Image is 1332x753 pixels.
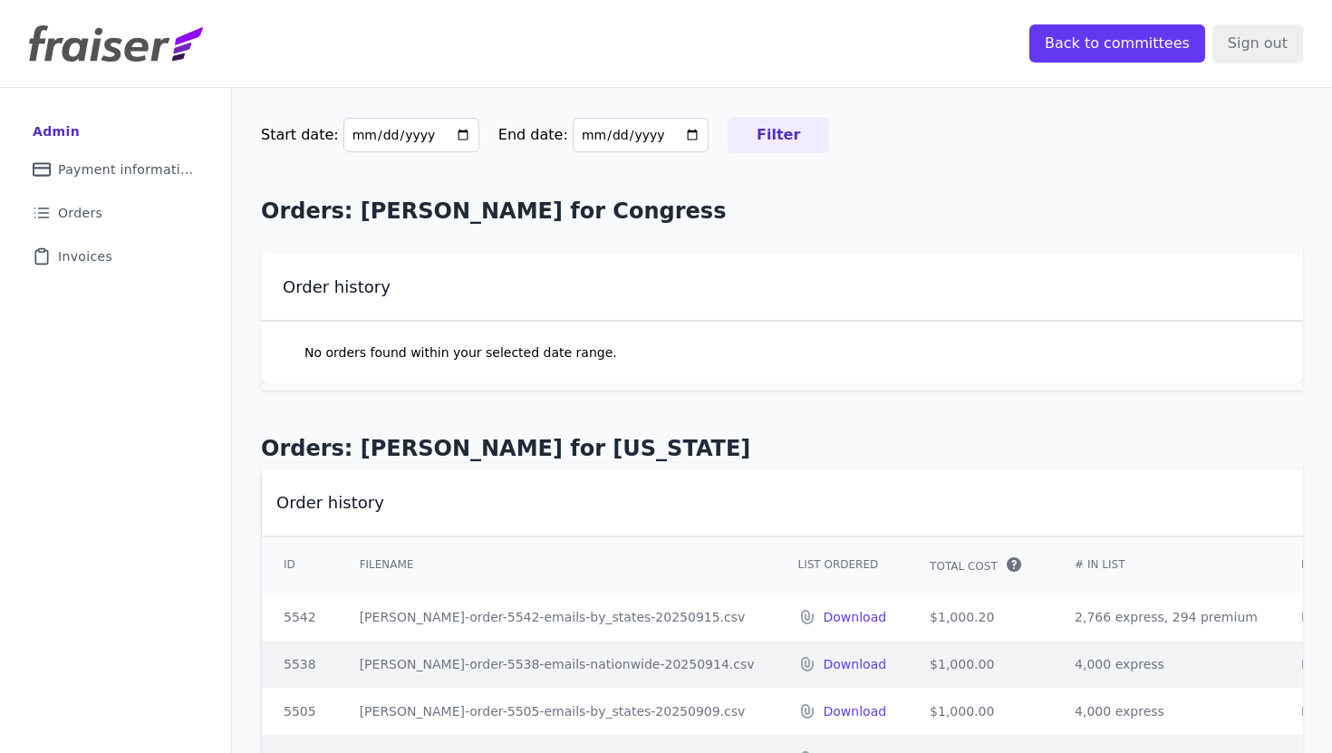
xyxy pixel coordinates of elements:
td: 4,000 express [1053,688,1279,735]
a: Orders [14,193,217,233]
td: [PERSON_NAME]-order-5542-emails-by_states-20250915.csv [338,594,777,641]
span: Orders [58,204,102,222]
h2: Order history [283,276,391,298]
input: Sign out [1212,24,1303,63]
a: Payment information [14,150,217,189]
th: # In List [1053,536,1279,594]
input: Back to committees [1029,24,1205,63]
a: Invoices [14,237,217,276]
td: 2,766 express, 294 premium [1053,594,1279,641]
td: 5538 [262,641,338,688]
td: $1,000.20 [908,594,1053,641]
a: Download [824,655,887,673]
span: Payment information [58,160,195,179]
td: 4,000 express [1053,641,1279,688]
td: 5505 [262,688,338,735]
th: ID [262,536,338,594]
img: Fraiser Logo [29,25,203,62]
input: Filter [728,117,829,153]
h1: Orders: [PERSON_NAME] for Congress [261,197,1303,226]
td: [PERSON_NAME]-order-5505-emails-by_states-20250909.csv [338,688,777,735]
p: No orders found within your selected date range. [283,322,639,383]
h1: Orders: [PERSON_NAME] for [US_STATE] [261,434,1303,463]
a: Download [824,702,887,720]
th: List Ordered [777,536,909,594]
label: Start date: [261,126,339,143]
td: 5542 [262,594,338,641]
label: End date: [498,126,568,143]
td: $1,000.00 [908,641,1053,688]
th: Filename [338,536,777,594]
a: Download [824,608,887,626]
span: Total Cost [930,559,998,574]
div: Admin [33,122,80,140]
td: [PERSON_NAME]-order-5538-emails-nationwide-20250914.csv [338,641,777,688]
td: $1,000.00 [908,688,1053,735]
span: Invoices [58,247,112,265]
